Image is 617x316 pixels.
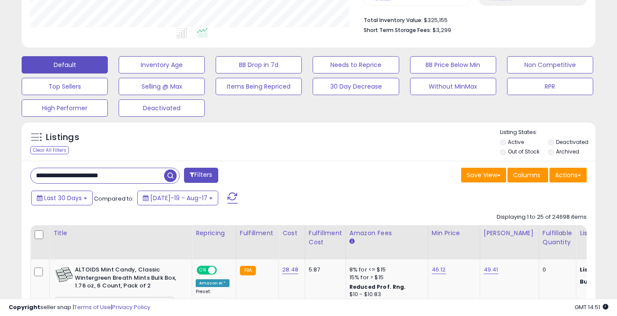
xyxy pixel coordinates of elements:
[349,229,424,238] div: Amazon Fees
[543,266,569,274] div: 0
[364,26,431,34] b: Short Term Storage Fees:
[22,56,108,73] button: Default
[94,195,134,203] span: Compared to:
[349,238,355,246] small: Amazon Fees.
[500,128,595,137] p: Listing States:
[364,14,580,25] li: $325,155
[55,266,73,283] img: 51BocZuP+IL._SL40_.jpg
[282,265,298,274] a: 28.48
[497,213,587,221] div: Displaying 1 to 25 of 24698 items
[410,56,496,73] button: BB Price Below Min
[507,78,593,95] button: RPR
[196,279,229,287] div: Amazon AI *
[508,138,524,146] label: Active
[216,78,302,95] button: Items Being Repriced
[196,229,233,238] div: Repricing
[543,229,572,247] div: Fulfillable Quantity
[349,283,406,290] b: Reduced Prof. Rng.
[349,266,421,274] div: 8% for <= $15
[309,266,339,274] div: 5.87
[484,229,535,238] div: [PERSON_NAME]
[549,168,587,182] button: Actions
[410,78,496,95] button: Without MinMax
[461,168,506,182] button: Save View
[556,148,579,155] label: Archived
[507,56,593,73] button: Non Competitive
[364,16,423,24] b: Total Inventory Value:
[9,303,150,312] div: seller snap | |
[575,303,608,311] span: 2025-09-17 14:51 GMT
[150,194,207,202] span: [DATE]-19 - Aug-17
[313,56,399,73] button: Needs to Reprice
[119,56,205,73] button: Inventory Age
[556,138,588,146] label: Deactivated
[240,266,256,275] small: FBA
[432,229,476,238] div: Min Price
[309,229,342,247] div: Fulfillment Cost
[30,146,69,154] div: Clear All Filters
[197,267,208,274] span: ON
[22,99,108,117] button: High Performer
[513,171,540,179] span: Columns
[74,303,111,311] a: Terms of Use
[433,26,451,34] span: $3,299
[313,78,399,95] button: 30 Day Decrease
[432,265,446,274] a: 46.12
[216,56,302,73] button: BB Drop in 7d
[137,191,218,205] button: [DATE]-19 - Aug-17
[112,303,150,311] a: Privacy Policy
[119,99,205,117] button: Deactivated
[22,78,108,95] button: Top Sellers
[240,229,275,238] div: Fulfillment
[184,168,218,183] button: Filters
[349,274,421,281] div: 15% for > $15
[44,194,82,202] span: Last 30 Days
[119,78,205,95] button: Selling @ Max
[53,229,188,238] div: Title
[9,303,40,311] strong: Copyright
[216,267,229,274] span: OFF
[46,131,79,144] h5: Listings
[282,229,301,238] div: Cost
[75,266,180,292] b: ALTOIDS Mint Candy, Classic Wintergreen Breath Mints Bulk Box, 1.76 oz, 6 Count, Pack of 2
[508,148,539,155] label: Out of Stock
[507,168,548,182] button: Columns
[31,191,93,205] button: Last 30 Days
[196,289,229,308] div: Preset:
[484,265,498,274] a: 49.41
